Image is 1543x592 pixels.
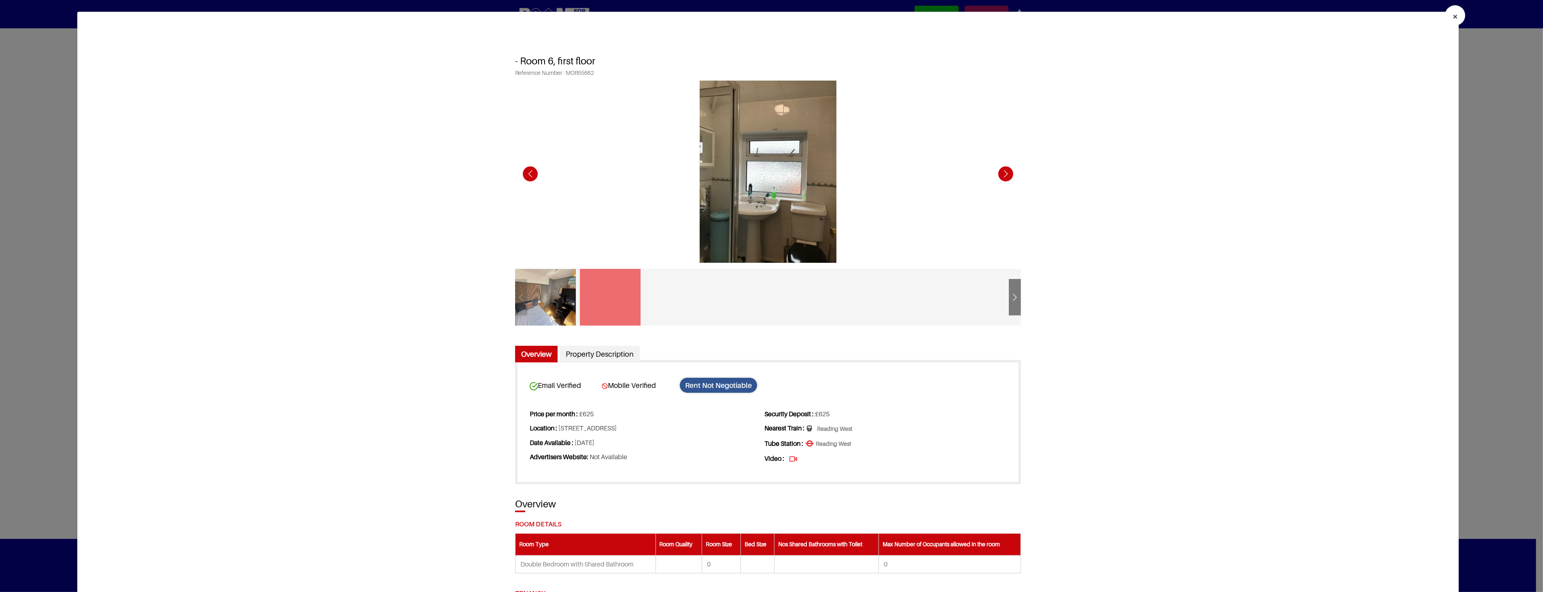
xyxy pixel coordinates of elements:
img: card-verified [602,383,608,389]
th: Bed Size [741,534,774,556]
th: Room Type [515,534,656,556]
strong: Price per month : [530,410,578,418]
td: Double Bedroom with Shared Bathroom [515,556,656,573]
li: £625 [764,407,998,421]
span: Reading West [807,425,852,433]
strong: Tube Station : [764,439,803,447]
li: Not Available [530,450,763,464]
td: 0 [879,556,1021,573]
span: × [1452,11,1458,22]
span: Reading West [806,440,851,448]
span: Rent Not Negotiable [680,378,757,393]
strong: Video : [764,454,784,462]
div: Previous slide [519,163,541,185]
img: card-verified [530,382,538,390]
th: Room Size [702,534,741,556]
th: Room Quality [656,534,702,556]
th: Nos Shared Bathrooms with Toilet [774,534,879,556]
span: Mobile Verified [602,381,673,390]
li: £625 [530,407,763,421]
h5: Room Details [515,520,1021,528]
strong: Nearest Train : [764,424,804,432]
th: Max Number of Occupants allowed in the room [879,534,1021,556]
span: Reference Number : MOR55662 [515,70,1021,81]
td: 0 [702,556,741,573]
strong: Date Available : [530,439,573,447]
button: Close [1445,5,1465,26]
li: [DATE] [530,436,763,450]
h3: Overview [515,498,1021,510]
li: [STREET_ADDRESS] [530,421,763,435]
strong: Security Deposit : [764,410,814,418]
span: Email Verified [530,381,601,390]
h3: - Room 6, first floor [515,47,1021,70]
a: Overview [515,346,558,363]
a: Property Description [560,346,640,363]
div: Next slide [995,163,1017,185]
div: Next slide [1009,288,1021,308]
strong: Advertisers Website: [530,453,588,461]
strong: Location : [530,424,557,432]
